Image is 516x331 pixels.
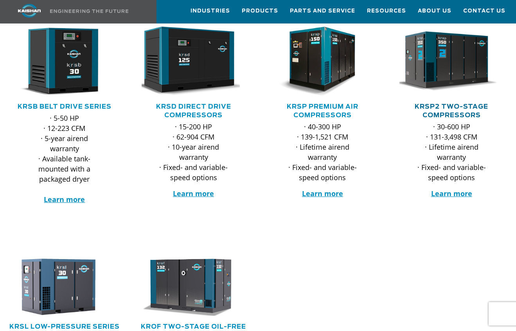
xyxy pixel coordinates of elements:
[173,189,214,198] a: Learn more
[242,0,278,21] a: Products
[415,122,488,182] p: · 30-600 HP · 131-3,498 CFM · Lifetime airend warranty · Fixed- and variable-speed options
[136,257,240,317] img: krof132
[157,122,230,182] p: · 15-200 HP · 62-904 CFM · 10-year airend warranty · Fixed- and variable-speed options
[191,0,230,21] a: Industries
[463,7,505,16] span: Contact Us
[13,257,117,317] div: krsl30
[142,27,246,97] div: krsd125
[286,122,359,182] p: · 40-300 HP · 139-1,521 CFM · Lifetime airend warranty · Fixed- and variable-speed options
[415,104,488,118] a: KRSP2 Two-Stage Compressors
[7,27,111,97] img: krsb30
[44,195,85,204] a: Learn more
[13,27,117,97] div: krsb30
[7,257,111,317] img: krsl30
[142,257,246,317] div: krof132
[242,7,278,16] span: Products
[290,0,355,21] a: Parts and Service
[191,7,230,16] span: Industries
[418,0,451,21] a: About Us
[50,9,128,13] img: Engineering the future
[287,104,358,118] a: KRSP Premium Air Compressors
[9,324,120,330] a: KRSL Low-Pressure Series
[136,27,240,97] img: krsd125
[141,324,246,330] a: KROF TWO-STAGE OIL-FREE
[394,27,498,97] img: krsp350
[28,113,101,204] p: · 5-50 HP · 12-223 CFM · 5-year airend warranty · Available tank-mounted with a packaged dryer
[399,27,503,97] div: krsp350
[18,104,111,110] a: KRSB Belt Drive Series
[418,7,451,16] span: About Us
[271,27,375,97] div: krsp150
[463,0,505,21] a: Contact Us
[367,7,406,16] span: Resources
[156,104,231,118] a: KRSD Direct Drive Compressors
[290,7,355,16] span: Parts and Service
[302,189,343,198] a: Learn more
[265,27,369,97] img: krsp150
[367,0,406,21] a: Resources
[431,189,472,198] a: Learn more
